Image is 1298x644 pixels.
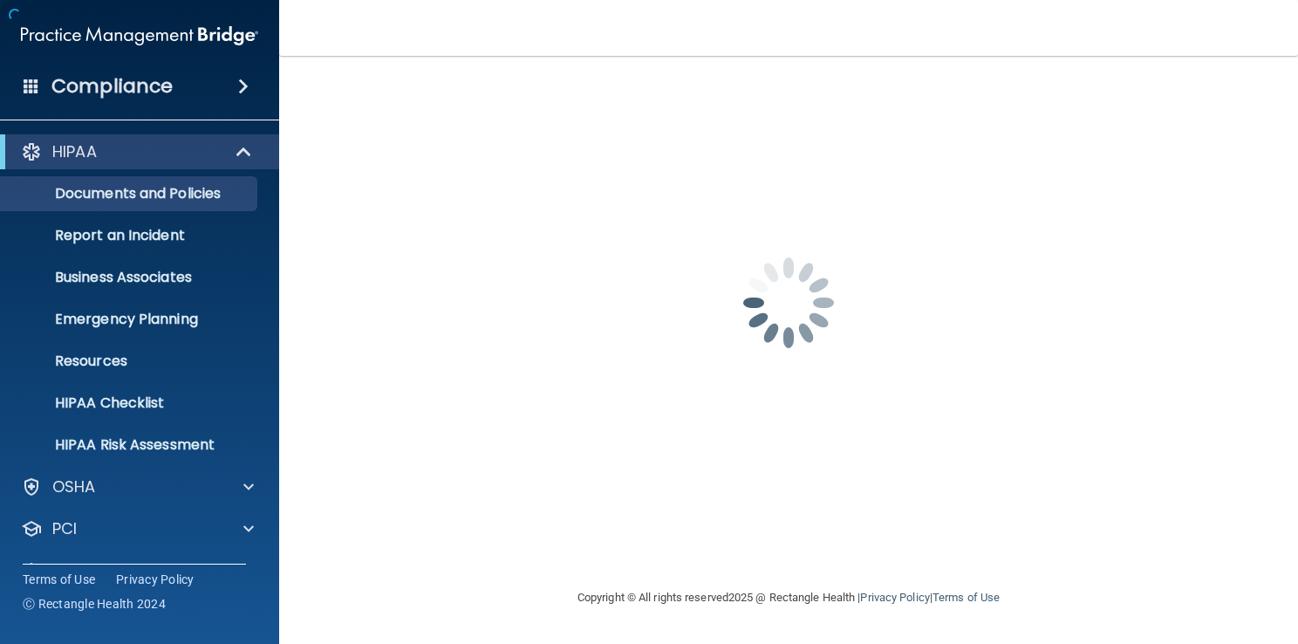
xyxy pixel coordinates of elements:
[52,476,96,497] p: OSHA
[11,311,249,328] p: Emergency Planning
[11,227,249,244] p: Report an Incident
[11,185,249,202] p: Documents and Policies
[701,216,876,390] img: spinner.e123f6fc.gif
[52,141,97,162] p: HIPAA
[116,571,195,588] a: Privacy Policy
[933,591,1000,604] a: Terms of Use
[11,436,249,454] p: HIPAA Risk Assessment
[23,571,95,588] a: Terms of Use
[11,353,249,370] p: Resources
[52,560,217,581] p: OfficeSafe University
[11,394,249,412] p: HIPAA Checklist
[11,269,249,286] p: Business Associates
[470,570,1107,626] div: Copyright © All rights reserved 2025 @ Rectangle Health | |
[21,476,254,497] a: OSHA
[860,591,929,604] a: Privacy Policy
[21,560,254,581] a: OfficeSafe University
[21,18,258,53] img: PMB logo
[21,518,254,539] a: PCI
[21,141,253,162] a: HIPAA
[23,595,166,613] span: Ⓒ Rectangle Health 2024
[51,74,173,99] h4: Compliance
[52,518,77,539] p: PCI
